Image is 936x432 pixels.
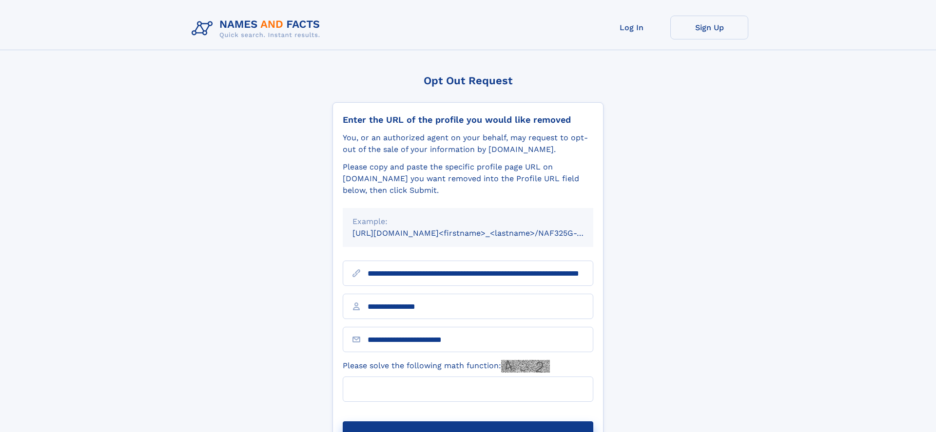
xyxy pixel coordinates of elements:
a: Sign Up [670,16,748,39]
div: Enter the URL of the profile you would like removed [343,114,593,125]
a: Log In [592,16,670,39]
div: You, or an authorized agent on your behalf, may request to opt-out of the sale of your informatio... [343,132,593,155]
div: Please copy and paste the specific profile page URL on [DOMAIN_NAME] you want removed into the Pr... [343,161,593,196]
label: Please solve the following math function: [343,360,550,373]
img: Logo Names and Facts [188,16,328,42]
small: [URL][DOMAIN_NAME]<firstname>_<lastname>/NAF325G-xxxxxxxx [352,228,612,238]
div: Opt Out Request [332,75,604,87]
div: Example: [352,216,584,227]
